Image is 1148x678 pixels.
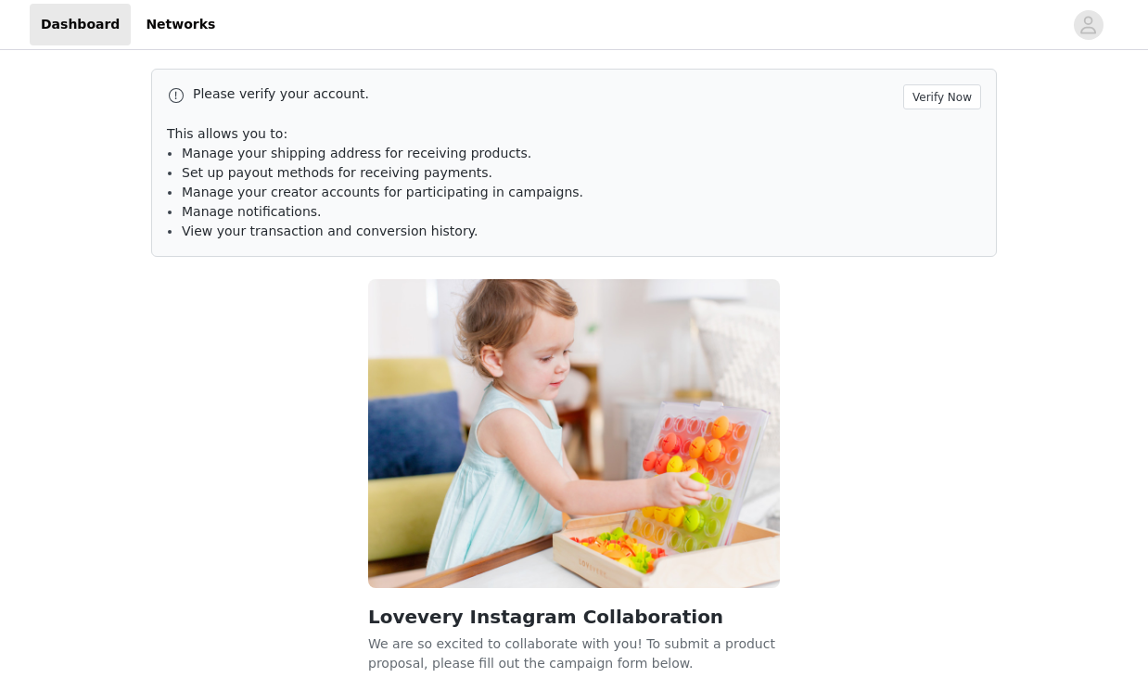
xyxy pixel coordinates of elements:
p: Please verify your account. [193,84,896,104]
a: Networks [134,4,226,45]
a: Dashboard [30,4,131,45]
span: Set up payout methods for receiving payments. [182,165,492,180]
div: avatar [1079,10,1097,40]
span: Manage notifications. [182,204,322,219]
span: Manage your creator accounts for participating in campaigns. [182,185,583,199]
p: We are so excited to collaborate with you! To submit a product proposal, please fill out the camp... [368,634,780,673]
h2: Lovevery Instagram Collaboration [368,603,780,631]
span: View your transaction and conversion history. [182,224,478,238]
span: Manage your shipping address for receiving products. [182,146,531,160]
img: Lovevery UK [368,279,780,588]
p: This allows you to: [167,124,981,144]
button: Verify Now [903,84,981,109]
